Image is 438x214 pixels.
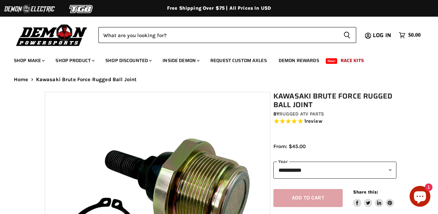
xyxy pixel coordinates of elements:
[304,118,322,125] span: 1 reviews
[338,27,356,43] button: Search
[353,189,394,207] aside: Share this:
[9,51,419,68] ul: Main menu
[408,32,421,38] span: $0.00
[14,77,28,83] a: Home
[55,2,107,16] img: TGB Logo 2
[395,30,424,40] a: $0.00
[157,53,204,68] a: Inside Demon
[279,111,324,117] a: Rugged ATV Parts
[306,118,322,125] span: review
[50,53,99,68] a: Shop Product
[273,110,396,118] div: by
[353,189,378,195] span: Share this:
[335,53,369,68] a: Race Kits
[408,186,432,208] inbox-online-store-chat: Shopify online store chat
[273,162,396,179] select: year
[273,92,396,109] h1: Kawasaki Brute Force Rugged Ball Joint
[205,53,272,68] a: Request Custom Axles
[98,27,356,43] form: Product
[273,53,324,68] a: Demon Rewards
[36,77,137,83] span: Kawasaki Brute Force Rugged Ball Joint
[273,143,306,149] span: From: $45.00
[100,53,156,68] a: Shop Discounted
[370,32,395,38] a: Log in
[98,27,338,43] input: Search
[273,118,396,125] span: Rated 5.0 out of 5 stars 1 reviews
[373,31,391,40] span: Log in
[14,23,90,47] img: Demon Powersports
[326,58,338,64] span: New!
[9,53,49,68] a: Shop Make
[3,2,55,16] img: Demon Electric Logo 2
